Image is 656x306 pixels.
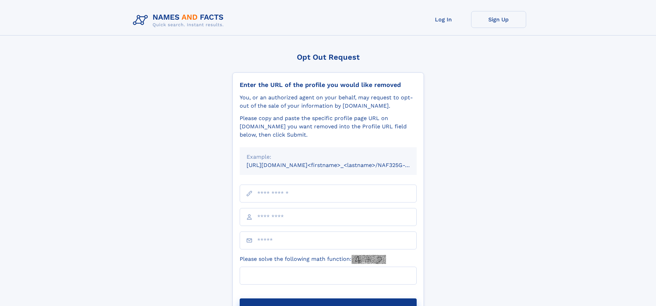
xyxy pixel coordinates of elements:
[416,11,471,28] a: Log In
[240,93,417,110] div: You, or an authorized agent on your behalf, may request to opt-out of the sale of your informatio...
[240,81,417,89] div: Enter the URL of the profile you would like removed
[232,53,424,61] div: Opt Out Request
[240,255,386,264] label: Please solve the following math function:
[471,11,526,28] a: Sign Up
[247,162,430,168] small: [URL][DOMAIN_NAME]<firstname>_<lastname>/NAF325G-xxxxxxxx
[247,153,410,161] div: Example:
[130,11,229,30] img: Logo Names and Facts
[240,114,417,139] div: Please copy and paste the specific profile page URL on [DOMAIN_NAME] you want removed into the Pr...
